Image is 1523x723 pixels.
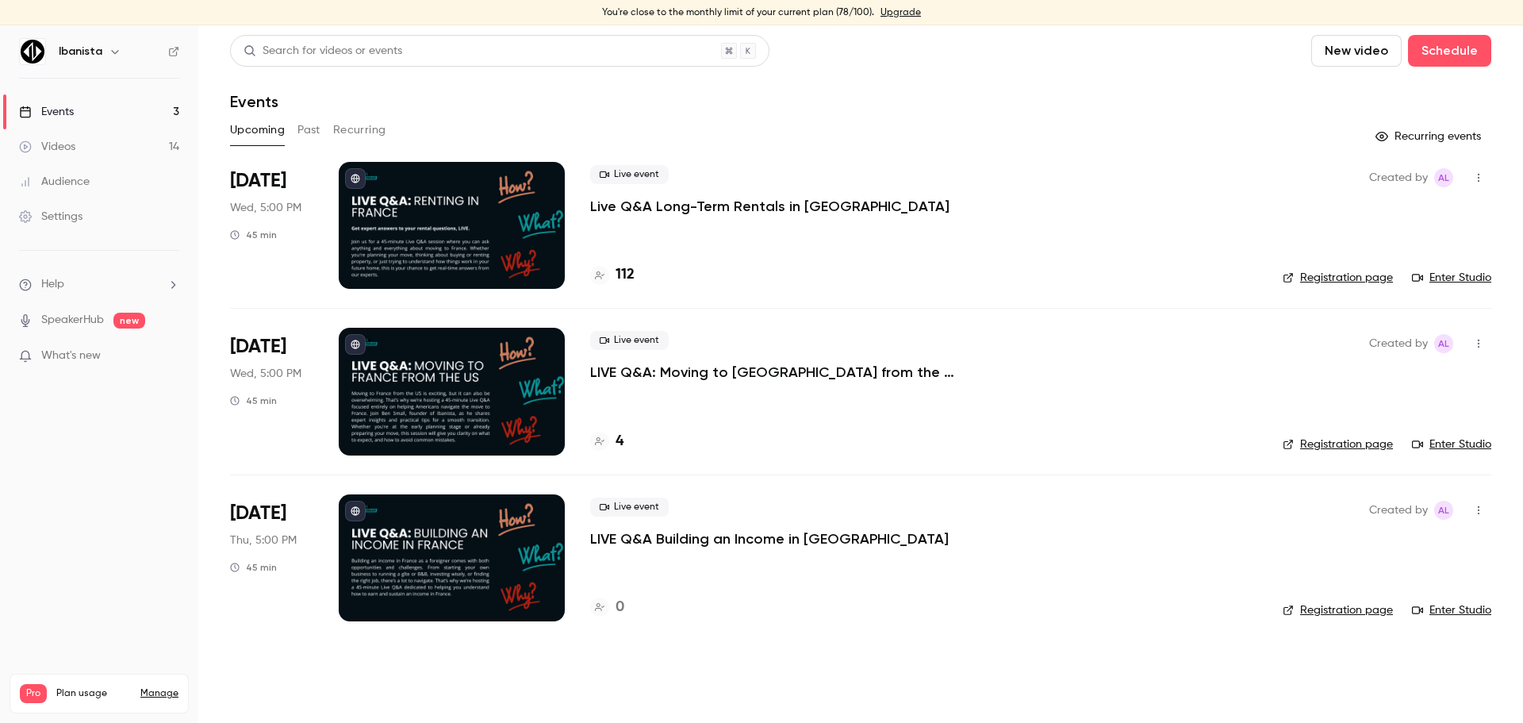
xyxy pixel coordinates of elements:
[1369,334,1428,353] span: Created by
[19,174,90,190] div: Audience
[590,264,635,286] a: 112
[230,394,277,407] div: 45 min
[590,197,949,216] a: Live Q&A Long-Term Rentals in [GEOGRAPHIC_DATA]
[616,264,635,286] h4: 112
[19,209,82,225] div: Settings
[1438,334,1449,353] span: AL
[1408,35,1491,67] button: Schedule
[20,684,47,703] span: Pro
[590,363,1066,382] a: LIVE Q&A: Moving to [GEOGRAPHIC_DATA] from the [GEOGRAPHIC_DATA]
[160,349,179,363] iframe: Noticeable Trigger
[230,200,301,216] span: Wed, 5:00 PM
[1283,436,1393,452] a: Registration page
[1368,124,1491,149] button: Recurring events
[41,312,104,329] a: SpeakerHub
[230,501,286,526] span: [DATE]
[59,44,102,60] h6: Ibanista
[41,276,64,293] span: Help
[590,529,949,548] a: LIVE Q&A Building an Income in [GEOGRAPHIC_DATA]
[1283,270,1393,286] a: Registration page
[230,168,286,194] span: [DATE]
[1412,436,1491,452] a: Enter Studio
[230,561,277,574] div: 45 min
[230,117,285,143] button: Upcoming
[1311,35,1402,67] button: New video
[333,117,386,143] button: Recurring
[230,328,313,455] div: Oct 22 Wed, 5:00 PM (Europe/London)
[1438,501,1449,520] span: AL
[244,43,402,60] div: Search for videos or events
[590,165,669,184] span: Live event
[1434,501,1453,520] span: Alexandra Lhomond
[616,431,623,452] h4: 4
[140,687,178,700] a: Manage
[1412,602,1491,618] a: Enter Studio
[590,597,624,618] a: 0
[113,313,145,329] span: new
[1434,334,1453,353] span: Alexandra Lhomond
[590,331,669,350] span: Live event
[230,92,278,111] h1: Events
[1369,168,1428,187] span: Created by
[1412,270,1491,286] a: Enter Studio
[1438,168,1449,187] span: AL
[230,494,313,621] div: Nov 6 Thu, 5:00 PM (Europe/London)
[230,229,277,241] div: 45 min
[616,597,624,618] h4: 0
[230,533,297,548] span: Thu, 5:00 PM
[1283,602,1393,618] a: Registration page
[19,104,74,120] div: Events
[20,39,45,64] img: Ibanista
[230,162,313,289] div: Oct 1 Wed, 5:00 PM (Europe/London)
[230,334,286,360] span: [DATE]
[41,348,101,364] span: What's new
[1434,168,1453,187] span: Alexandra Lhomond
[1369,501,1428,520] span: Created by
[19,139,75,155] div: Videos
[590,498,669,517] span: Live event
[56,687,131,700] span: Plan usage
[590,431,623,452] a: 4
[19,276,179,293] li: help-dropdown-opener
[230,366,301,382] span: Wed, 5:00 PM
[297,117,320,143] button: Past
[880,6,921,19] a: Upgrade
